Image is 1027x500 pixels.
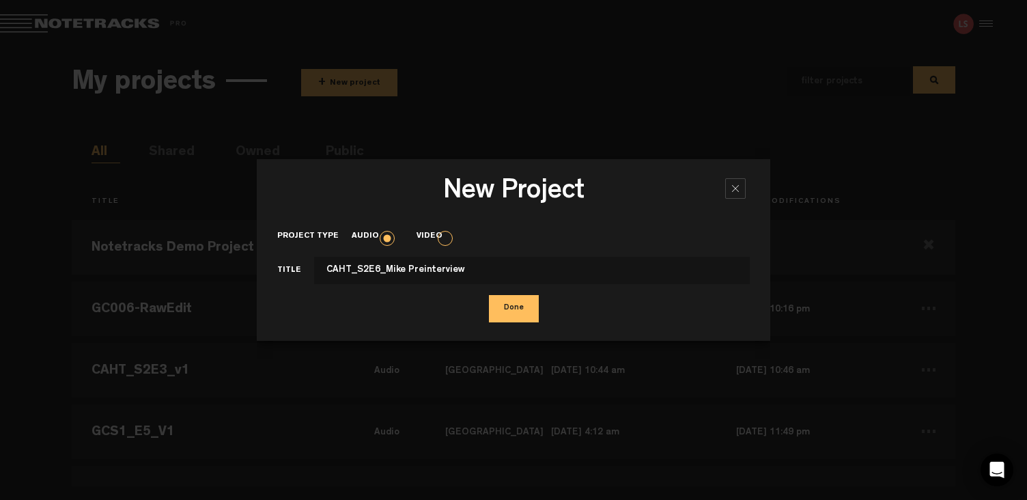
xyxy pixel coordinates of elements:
[277,231,352,242] label: Project type
[352,231,392,242] label: Audio
[981,454,1013,486] div: Open Intercom Messenger
[489,295,539,322] button: Done
[277,265,314,281] label: Title
[417,231,455,242] label: Video
[314,257,750,284] input: This field cannot contain only space(s)
[277,178,750,212] h3: New Project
